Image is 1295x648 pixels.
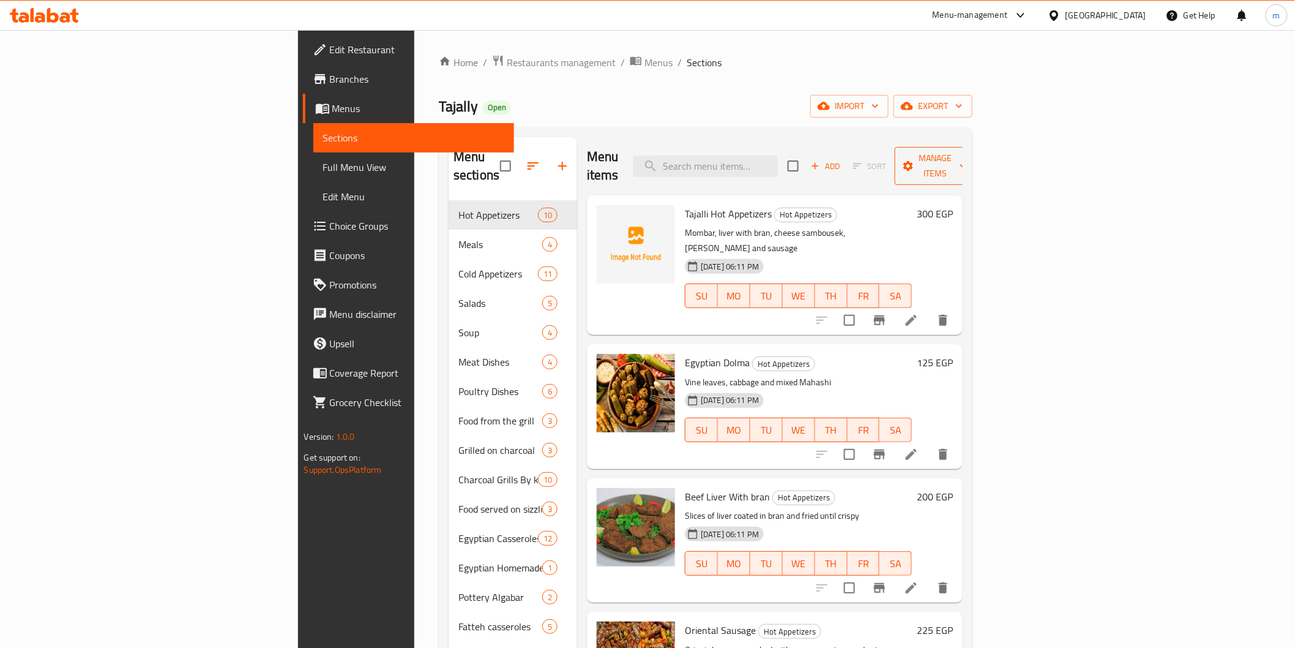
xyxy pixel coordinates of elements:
[458,384,542,399] div: Poultry Dishes
[773,491,835,505] span: Hot Appetizers
[313,182,514,211] a: Edit Menu
[685,205,772,223] span: Tajalli Hot Appetizers
[304,462,382,478] a: Support.OpsPlatform
[853,421,875,439] span: FR
[543,445,557,456] span: 3
[449,524,577,553] div: Egyptian Casseroles12
[542,502,558,516] div: items
[313,123,514,153] a: Sections
[685,488,770,506] span: Beef Liver With bran
[750,551,783,576] button: TU
[330,219,504,233] span: Choice Groups
[903,99,963,114] span: export
[690,287,713,305] span: SU
[820,555,843,573] span: TH
[303,388,514,417] a: Grocery Checklist
[543,415,557,427] span: 3
[630,55,673,70] a: Menus
[542,413,558,428] div: items
[904,447,919,462] a: Edit menu item
[539,533,557,544] span: 12
[449,377,577,406] div: Poultry Dishes6
[718,418,750,442] button: MO
[810,95,889,118] button: import
[587,148,619,184] h2: Menu items
[542,443,558,458] div: items
[539,209,557,221] span: 10
[718,284,750,308] button: MO
[313,153,514,182] a: Full Menu View
[837,307,862,333] span: Select to update
[1273,9,1280,22] span: m
[548,151,577,181] button: Add section
[323,130,504,145] span: Sections
[458,208,538,222] div: Hot Appetizers
[879,551,912,576] button: SA
[538,472,558,487] div: items
[853,555,875,573] span: FR
[458,590,542,605] span: Pottery Algabar
[330,42,504,57] span: Edit Restaurant
[917,622,953,639] h6: 225 EGP
[865,573,894,603] button: Branch-specific-item
[633,156,778,177] input: search
[723,555,745,573] span: MO
[723,287,745,305] span: MO
[538,266,558,281] div: items
[904,581,919,595] a: Edit menu item
[895,147,977,185] button: Manage items
[917,205,953,222] h6: 300 EGP
[783,418,815,442] button: WE
[458,619,542,634] span: Fatteh casseroles
[772,491,835,505] div: Hot Appetizers
[933,8,1008,23] div: Menu-management
[904,313,919,328] a: Edit menu item
[928,573,958,603] button: delete
[542,590,558,605] div: items
[458,413,542,428] span: Food from the grill
[449,553,577,582] div: Egyptian Homemade Food1
[458,531,538,546] span: Egyptian Casseroles
[330,248,504,263] span: Coupons
[848,418,880,442] button: FR
[458,502,542,516] span: Food served on sizzling
[458,355,542,369] span: Meat Dishes
[492,55,616,70] a: Restaurants management
[538,531,558,546] div: items
[685,551,718,576] button: SU
[848,284,880,308] button: FR
[917,354,953,371] h6: 125 EGP
[820,287,843,305] span: TH
[542,325,558,340] div: items
[304,429,334,445] span: Version:
[879,418,912,442] button: SA
[865,440,894,469] button: Branch-specific-item
[542,355,558,369] div: items
[542,619,558,634] div: items
[788,287,810,305] span: WE
[449,230,577,259] div: Meals4
[696,529,764,540] span: [DATE] 06:11 PM
[879,284,912,308] button: SA
[439,55,972,70] nav: breadcrumb
[696,394,764,406] span: [DATE] 06:11 PM
[837,442,862,467] span: Select to update
[905,151,967,181] span: Manage items
[806,157,845,176] span: Add item
[865,306,894,335] button: Branch-specific-item
[449,612,577,641] div: Fatteh casseroles5
[458,560,542,575] div: Egyptian Homemade Food
[1065,9,1146,22] div: [GEOGRAPHIC_DATA]
[685,621,756,639] span: Oriental Sausage
[755,287,778,305] span: TU
[458,237,542,252] div: Meals
[788,555,810,573] span: WE
[758,624,821,639] div: Hot Appetizers
[685,284,718,308] button: SU
[543,298,557,309] span: 5
[330,336,504,351] span: Upsell
[458,443,542,458] span: Grilled on charcoal
[884,555,907,573] span: SA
